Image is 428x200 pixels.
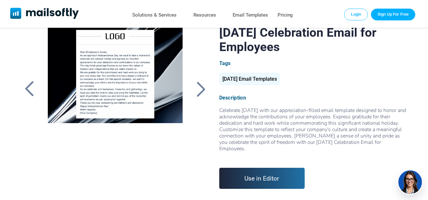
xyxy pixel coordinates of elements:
[193,11,216,20] a: Resources
[219,78,280,81] a: [DATE] Email Templates
[219,107,407,158] span: Celebrate [DATE] with our appreciation-filled email template designed to honor and acknowledge th...
[10,8,79,20] a: Mailsoftly
[21,81,37,97] a: Back
[371,9,415,20] a: Trial
[132,11,177,20] a: Solutions & Services
[344,9,368,20] a: Login
[219,95,407,101] div: Description
[193,81,209,97] a: Back
[40,25,190,185] a: Independence Day Celebration Email for Employees
[278,11,293,20] a: Pricing
[219,25,407,54] h1: [DATE] Celebration Email for Employees
[219,168,305,189] a: Use in Editor
[219,60,407,66] div: Tags
[219,73,280,85] div: [DATE] Email Templates
[233,11,268,20] a: Email Templates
